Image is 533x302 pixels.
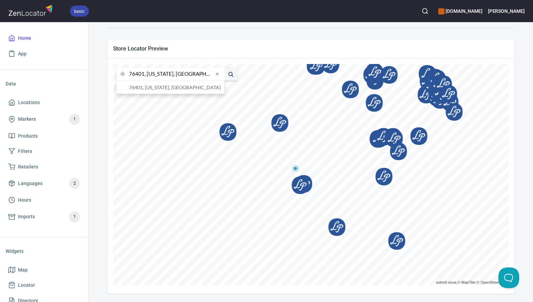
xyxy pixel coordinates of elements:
[6,30,83,46] a: Home
[129,67,213,81] input: city or postal code
[69,213,80,221] span: 1
[117,81,224,94] li: 76401, Texas, United States
[69,115,80,123] span: 1
[6,144,83,159] a: Filters
[18,212,35,221] span: Imports
[417,3,433,19] button: Search
[498,267,519,288] iframe: Help Scout Beacon - Open
[6,159,83,175] a: Retailers
[6,174,83,192] a: Languages2
[69,180,80,187] span: 2
[18,179,43,188] span: Languages
[488,3,525,19] button: [PERSON_NAME]
[438,7,482,15] h6: [DOMAIN_NAME]
[6,46,83,62] a: App
[6,277,83,293] a: Locator
[18,98,40,107] span: Locations
[438,8,444,15] button: color-CE600E
[113,45,509,52] span: Store Locator Preview
[6,95,83,110] a: Locations
[18,147,32,156] span: Filters
[18,281,35,290] span: Locator
[70,8,89,15] span: basic
[18,49,27,58] span: App
[18,196,31,204] span: Hours
[113,64,509,285] canvas: Map
[8,3,55,18] img: zenlocator
[6,128,83,144] a: Products
[6,262,83,278] a: Map
[18,163,38,171] span: Retailers
[6,110,83,128] a: Markers1
[18,34,31,43] span: Home
[6,192,83,208] a: Hours
[438,3,482,19] div: Manage your apps
[18,115,36,123] span: Markers
[70,6,89,17] div: basic
[488,7,525,15] h6: [PERSON_NAME]
[6,208,83,226] a: Imports1
[6,75,83,92] li: Data
[18,132,38,140] span: Products
[6,243,83,259] li: Widgets
[18,266,28,274] span: Map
